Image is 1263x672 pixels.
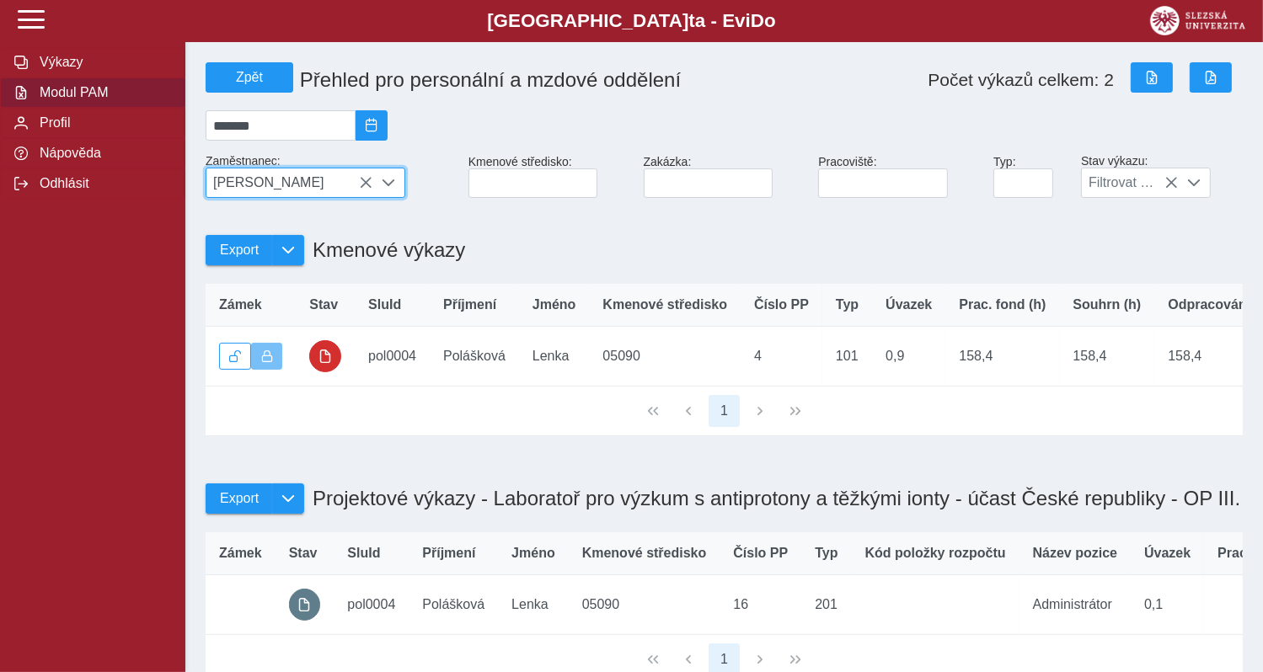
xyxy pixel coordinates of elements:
[219,343,251,370] button: Odemknout výkaz.
[309,297,338,312] span: Stav
[637,148,812,205] div: Zakázka:
[801,574,851,634] td: 201
[589,327,741,387] td: 05090
[498,574,569,634] td: Lenka
[35,85,171,100] span: Modul PAM
[309,340,341,372] button: uzamčeno
[582,546,707,561] span: Kmenové středisko
[462,148,637,205] div: Kmenové středisko:
[1060,327,1155,387] td: 158,4
[334,574,409,634] td: pol0004
[822,327,872,387] td: 101
[987,148,1074,205] div: Typ:
[1082,168,1178,197] span: Filtrovat dle stavu
[430,327,519,387] td: Polášková
[1074,147,1250,205] div: Stav výkazu:
[569,574,720,634] td: 05090
[741,327,822,387] td: 4
[35,176,171,191] span: Odhlásit
[928,70,1114,90] span: Počet výkazů celkem: 2
[443,297,496,312] span: Příjmení
[355,327,430,387] td: pol0004
[293,61,819,99] h1: Přehled pro personální a mzdové oddělení
[368,297,401,312] span: SluId
[1144,546,1191,561] span: Úvazek
[519,327,590,387] td: Lenka
[206,483,272,514] button: Export
[886,297,932,312] span: Úvazek
[733,546,788,561] span: Číslo PP
[356,110,388,141] button: 2025/09
[304,478,1240,519] h1: Projektové výkazy - Laboratoř pro výzkum s antiprotony a těžkými ionty - účast České republiky - ...
[959,297,1046,312] span: Prac. fond (h)
[532,297,576,312] span: Jméno
[511,546,555,561] span: Jméno
[35,55,171,70] span: Výkazy
[347,546,380,561] span: SluId
[1150,6,1245,35] img: logo_web_su.png
[220,491,259,506] span: Export
[213,70,286,85] span: Zpět
[865,546,1006,561] span: Kód položky rozpočtu
[35,115,171,131] span: Profil
[289,546,318,561] span: Stav
[720,574,801,634] td: 16
[422,546,475,561] span: Příjmení
[836,297,859,312] span: Typ
[199,147,462,205] div: Zaměstnanec:
[754,297,809,312] span: Číslo PP
[1190,62,1232,93] button: Export do PDF
[51,10,1212,32] b: [GEOGRAPHIC_DATA] a - Evi
[945,327,1059,387] td: 158,4
[289,589,321,621] button: prázdný
[304,230,465,270] h1: Kmenové výkazy
[688,10,694,31] span: t
[1019,574,1131,634] td: Administrátor
[251,343,283,370] button: Výkaz uzamčen.
[219,297,262,312] span: Zámek
[206,62,293,93] button: Zpět
[1033,546,1117,561] span: Název pozice
[1131,574,1204,634] td: 0,1
[709,395,741,427] button: 1
[751,10,764,31] span: D
[815,546,838,561] span: Typ
[409,574,498,634] td: Polášková
[206,235,272,265] button: Export
[872,327,945,387] td: 0,9
[206,168,372,197] span: [PERSON_NAME]
[811,148,987,205] div: Pracoviště:
[220,243,259,258] span: Export
[35,146,171,161] span: Nápověda
[219,546,262,561] span: Zámek
[1131,62,1173,93] button: Export do Excelu
[602,297,727,312] span: Kmenové středisko
[764,10,776,31] span: o
[1073,297,1142,312] span: Souhrn (h)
